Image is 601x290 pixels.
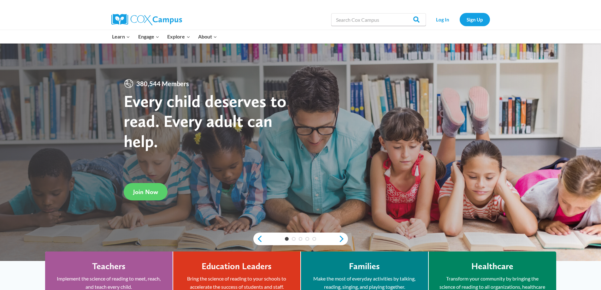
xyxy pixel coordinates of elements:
[349,261,380,272] h4: Families
[111,14,182,25] img: Cox Campus
[429,13,490,26] nav: Secondary Navigation
[112,33,130,41] span: Learn
[292,237,296,241] a: 2
[429,13,457,26] a: Log In
[134,79,191,89] span: 380,544 Members
[471,261,513,272] h4: Healthcare
[202,261,272,272] h4: Education Leaders
[92,261,126,272] h4: Teachers
[138,33,159,41] span: Engage
[108,30,221,43] nav: Primary Navigation
[460,13,490,26] a: Sign Up
[285,237,289,241] a: 1
[124,91,286,151] strong: Every child deserves to read. Every adult can help.
[253,235,263,243] a: previous
[312,237,316,241] a: 5
[299,237,303,241] a: 3
[133,188,158,196] span: Join Now
[339,235,348,243] a: next
[167,33,190,41] span: Explore
[305,237,309,241] a: 4
[124,183,168,200] a: Join Now
[198,33,217,41] span: About
[253,233,348,245] div: content slider buttons
[331,13,426,26] input: Search Cox Campus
